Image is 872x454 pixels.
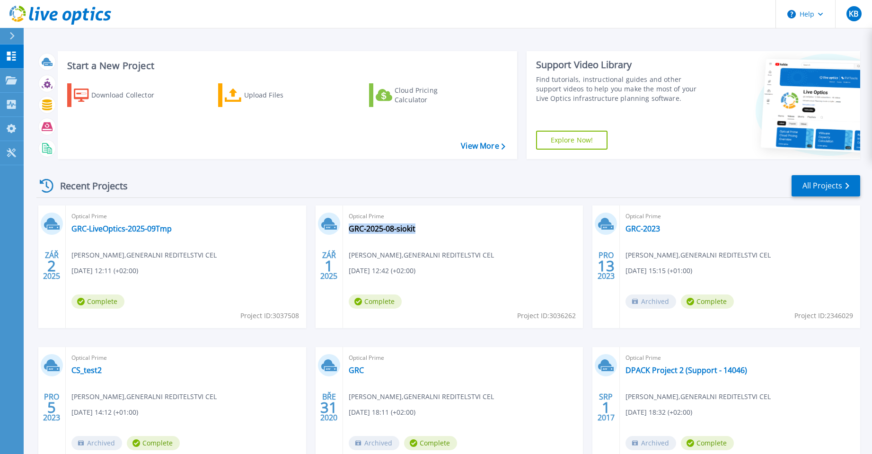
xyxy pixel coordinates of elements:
span: [DATE] 18:11 (+02:00) [349,407,415,418]
span: Project ID: 2346029 [794,311,853,321]
span: [DATE] 18:32 (+02:00) [625,407,692,418]
a: Cloud Pricing Calculator [369,83,475,107]
div: Upload Files [244,86,320,105]
span: [PERSON_NAME] , GENERALNI REDITELSTVI CEL [625,392,771,402]
span: Complete [681,436,734,450]
span: 1 [325,262,333,270]
span: 2 [47,262,56,270]
a: GRC-2023 [625,224,660,233]
div: Support Video Library [536,59,706,71]
a: Download Collector [67,83,173,107]
span: 31 [320,403,337,411]
div: ZÁŘ 2025 [43,249,61,283]
span: Complete [349,294,402,309]
div: Recent Projects [36,174,141,197]
a: DPACK Project 2 (Support - 14046) [625,365,747,375]
span: Optical Prime [71,353,300,363]
span: Optical Prime [349,353,578,363]
a: View More [461,142,505,151]
h3: Start a New Project [67,61,505,71]
span: KB [849,10,858,18]
a: Explore Now! [536,131,608,150]
span: Optical Prime [349,211,578,222]
div: BŘE 2020 [320,390,338,425]
a: All Projects [792,175,860,196]
div: Download Collector [91,86,167,105]
span: [PERSON_NAME] , GENERALNI REDITELSTVI CEL [71,250,217,260]
span: 5 [47,403,56,411]
span: [DATE] 14:12 (+01:00) [71,407,138,418]
a: GRC-LiveOptics-2025-09Tmp [71,224,172,233]
span: [DATE] 12:42 (+02:00) [349,266,415,276]
span: [PERSON_NAME] , GENERALNI REDITELSTVI CEL [349,250,494,260]
span: Complete [404,436,457,450]
span: Project ID: 3036262 [517,311,576,321]
span: 13 [598,262,615,270]
span: 1 [602,403,610,411]
span: Optical Prime [71,211,300,222]
span: Archived [349,436,399,450]
span: Archived [71,436,122,450]
div: SRP 2017 [597,390,615,425]
span: [DATE] 12:11 (+02:00) [71,266,138,276]
span: Complete [681,294,734,309]
div: PRO 2023 [43,390,61,425]
a: CS_test2 [71,365,102,375]
span: [PERSON_NAME] , GENERALNI REDITELSTVI CEL [71,392,217,402]
a: Upload Files [218,83,324,107]
span: Optical Prime [625,353,854,363]
span: Archived [625,294,676,309]
a: GRC [349,365,364,375]
span: Project ID: 3037508 [240,311,299,321]
div: Find tutorials, instructional guides and other support videos to help you make the most of your L... [536,75,706,103]
div: ZÁŘ 2025 [320,249,338,283]
div: PRO 2023 [597,249,615,283]
span: [PERSON_NAME] , GENERALNI REDITELSTVI CEL [349,392,494,402]
a: GRC-2025-08-siokit [349,224,415,233]
span: Optical Prime [625,211,854,222]
span: Archived [625,436,676,450]
span: Complete [71,294,124,309]
span: Complete [127,436,180,450]
span: [PERSON_NAME] , GENERALNI REDITELSTVI CEL [625,250,771,260]
div: Cloud Pricing Calculator [395,86,470,105]
span: [DATE] 15:15 (+01:00) [625,266,692,276]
